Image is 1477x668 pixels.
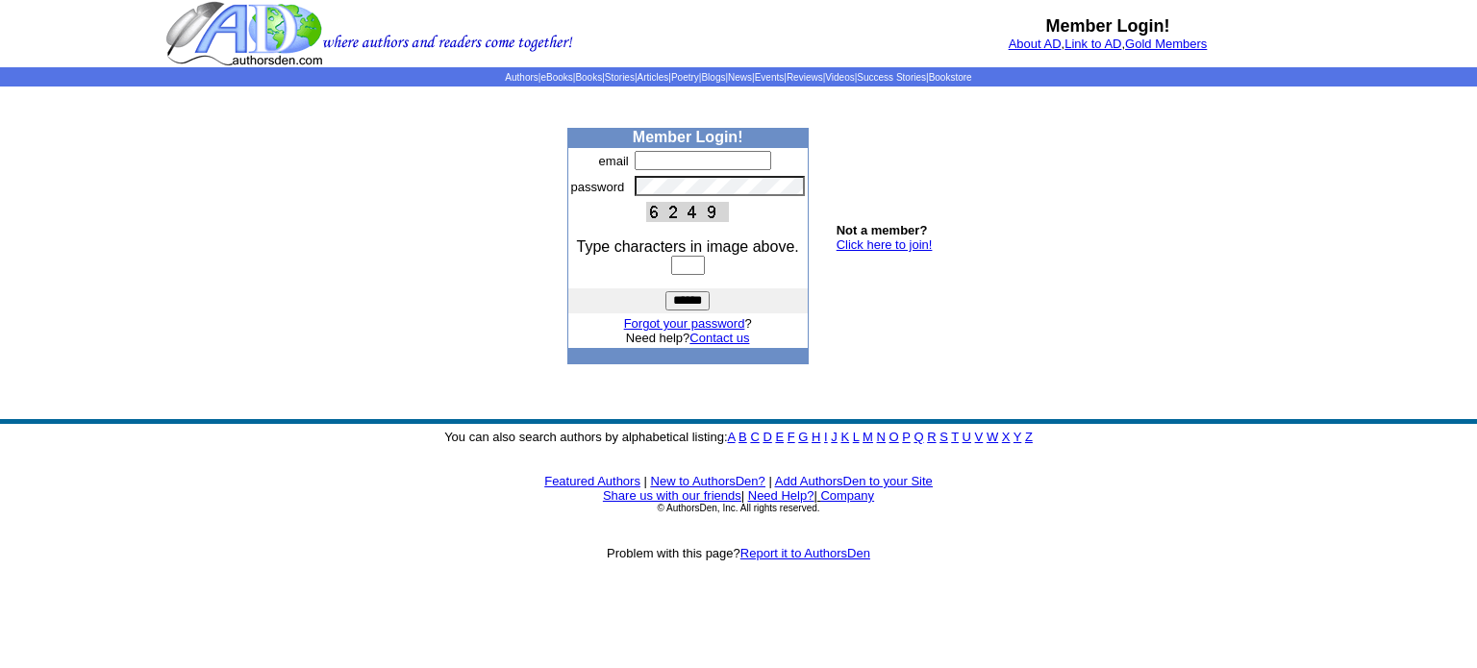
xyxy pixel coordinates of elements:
a: B [738,430,747,444]
a: W [987,430,998,444]
a: R [927,430,936,444]
a: Contact us [689,331,749,345]
a: Gold Members [1125,37,1207,51]
a: S [939,430,948,444]
font: Problem with this page? [607,546,870,560]
a: Events [755,72,785,83]
b: Not a member? [837,223,928,237]
a: L [853,430,860,444]
a: M [863,430,873,444]
font: ? [624,316,752,331]
font: email [599,154,629,168]
font: password [571,180,625,194]
a: K [840,430,849,444]
b: Member Login! [633,129,743,145]
a: O [889,430,899,444]
b: Member Login! [1046,16,1170,36]
a: News [728,72,752,83]
a: Y [1014,430,1021,444]
font: © AuthorsDen, Inc. All rights reserved. [657,503,819,513]
a: Authors [505,72,538,83]
a: G [798,430,808,444]
a: Bookstore [929,72,972,83]
a: Click here to join! [837,237,933,252]
a: Videos [825,72,854,83]
a: H [812,430,820,444]
a: Link to AD [1064,37,1121,51]
a: N [877,430,886,444]
a: Articles [638,72,669,83]
font: Need help? [626,331,750,345]
a: Forgot your password [624,316,745,331]
a: D [763,430,771,444]
a: J [831,430,838,444]
font: Type characters in image above. [577,238,799,255]
a: Success Stories [857,72,926,83]
a: U [963,430,971,444]
a: Featured Authors [544,474,640,488]
a: Reviews [787,72,823,83]
a: Z [1025,430,1033,444]
a: A [728,430,736,444]
a: V [975,430,984,444]
a: Report it to AuthorsDen [740,546,870,560]
font: You can also search authors by alphabetical listing: [444,430,1033,444]
font: | [644,474,647,488]
a: New to AuthorsDen? [651,474,765,488]
a: Need Help? [748,488,814,503]
font: | [768,474,771,488]
img: This Is CAPTCHA Image [646,202,729,222]
a: Books [575,72,602,83]
a: I [824,430,828,444]
a: Blogs [701,72,725,83]
a: X [1002,430,1011,444]
a: Share us with our friends [603,488,741,503]
font: , , [1009,37,1208,51]
a: E [775,430,784,444]
a: P [902,430,910,444]
a: C [750,430,759,444]
a: F [788,430,795,444]
a: eBooks [540,72,572,83]
span: | | | | | | | | | | | | [505,72,971,83]
a: Q [914,430,923,444]
font: | [814,488,874,503]
font: | [741,488,744,503]
a: Stories [605,72,635,83]
a: Company [820,488,874,503]
a: Poetry [671,72,699,83]
a: Add AuthorsDen to your Site [775,474,933,488]
a: About AD [1009,37,1062,51]
a: T [951,430,959,444]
